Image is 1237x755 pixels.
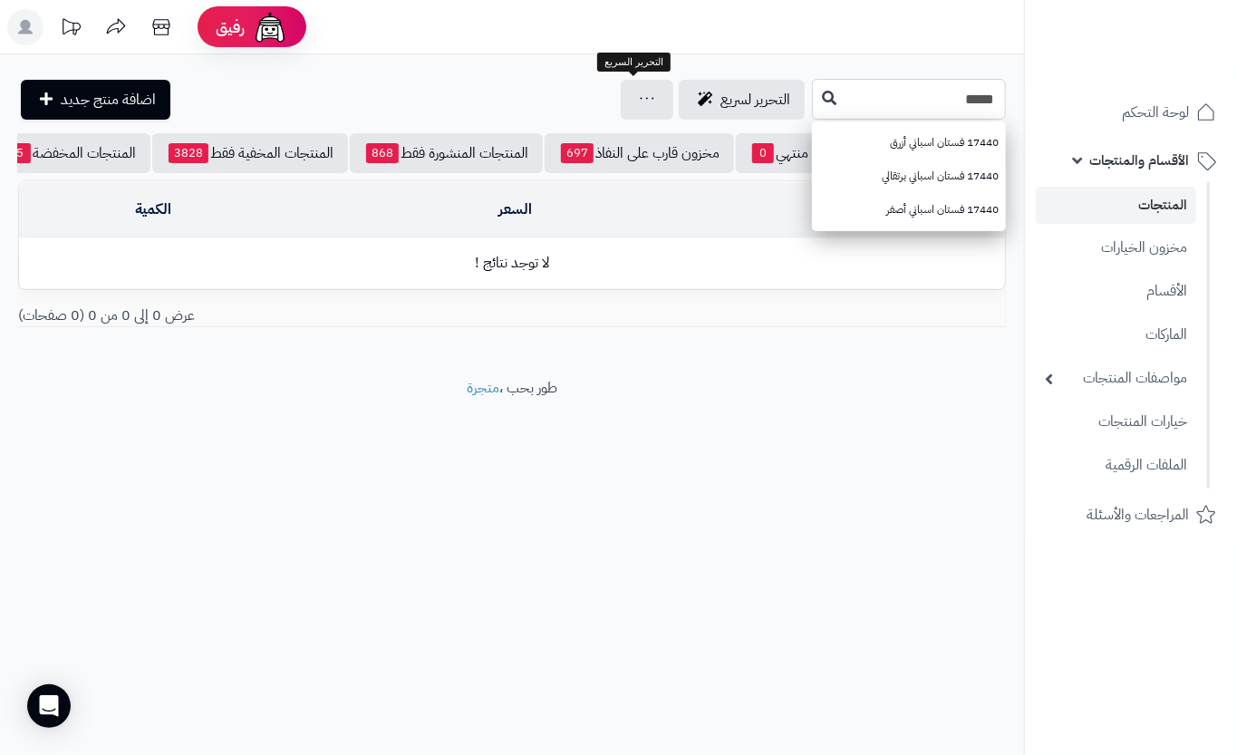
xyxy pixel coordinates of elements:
[597,53,671,73] div: التحرير السريع
[561,143,594,163] span: 697
[61,89,156,111] span: اضافة منتج جديد
[48,9,93,50] a: تحديثات المنصة
[216,16,245,38] span: رفيق
[1089,148,1189,173] span: الأقسام والمنتجات
[736,133,865,173] a: مخزون منتهي0
[19,238,1005,288] td: لا توجد نتائج !
[1036,493,1226,537] a: المراجعات والأسئلة
[1036,272,1196,311] a: الأقسام
[812,126,1006,160] a: 17440 فستان اسباني أزرق
[1087,502,1189,528] span: المراجعات والأسئلة
[135,198,171,220] a: الكمية
[169,143,208,163] span: 3828
[1036,228,1196,267] a: مخزون الخيارات
[1036,91,1226,134] a: لوحة التحكم
[720,89,790,111] span: التحرير لسريع
[1036,315,1196,354] a: الماركات
[21,80,170,120] a: اضافة منتج جديد
[350,133,543,173] a: المنتجات المنشورة فقط868
[1036,446,1196,485] a: الملفات الرقمية
[498,198,532,220] a: السعر
[545,133,734,173] a: مخزون قارب على النفاذ697
[812,160,1006,193] a: 17440 فستان اسباني برتقالي
[5,305,512,326] div: عرض 0 إلى 0 من 0 (0 صفحات)
[366,143,399,163] span: 868
[1036,359,1196,398] a: مواصفات المنتجات
[252,9,288,45] img: ai-face.png
[27,684,71,728] div: Open Intercom Messenger
[9,143,31,163] span: 5
[152,133,348,173] a: المنتجات المخفية فقط3828
[1122,100,1189,125] span: لوحة التحكم
[467,377,499,399] a: متجرة
[812,193,1006,227] a: 17440 فستان اسباني أصفر
[1036,187,1196,224] a: المنتجات
[752,143,774,163] span: 0
[1036,402,1196,441] a: خيارات المنتجات
[679,80,805,120] a: التحرير لسريع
